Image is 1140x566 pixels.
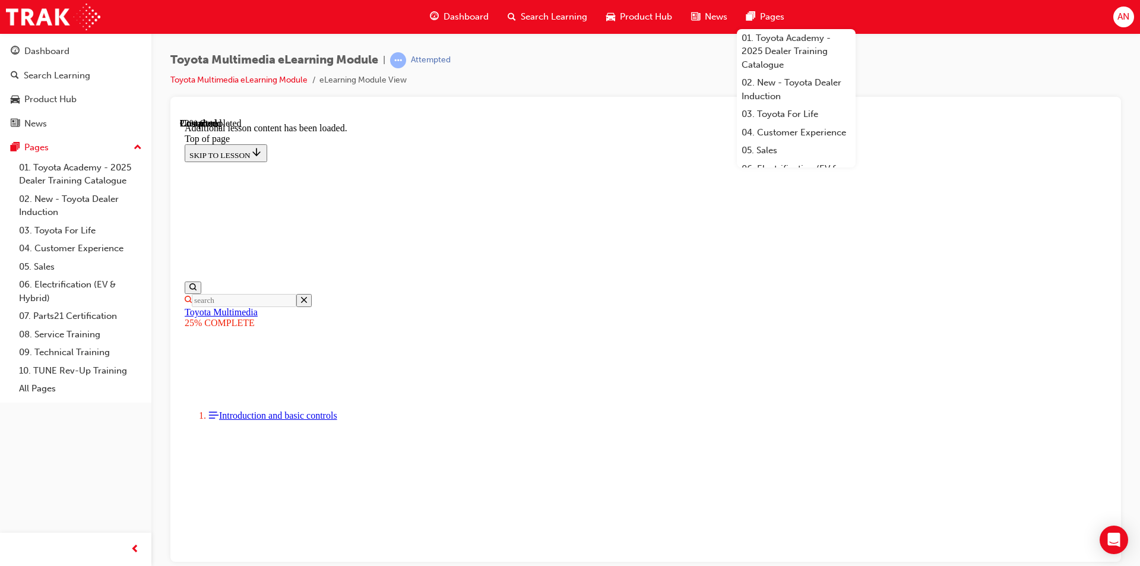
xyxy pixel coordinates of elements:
span: Toyota Multimedia eLearning Module [170,53,378,67]
span: SKIP TO LESSON [9,33,83,42]
div: Search Learning [24,69,90,83]
span: guage-icon [430,10,439,24]
button: Pages [5,137,147,159]
a: 04. Customer Experience [14,239,147,258]
a: 03. Toyota For Life [14,222,147,240]
div: Open Intercom Messenger [1100,526,1128,554]
a: Product Hub [5,88,147,110]
div: 25% COMPLETE [5,200,927,210]
a: 03. Toyota For Life [737,105,856,124]
a: All Pages [14,380,147,398]
button: AN [1113,7,1134,27]
span: pages-icon [11,143,20,153]
a: News [5,113,147,135]
a: Toyota Multimedia [5,189,78,199]
div: Product Hub [24,93,77,106]
a: search-iconSearch Learning [498,5,597,29]
span: learningRecordVerb_ATTEMPT-icon [390,52,406,68]
span: Dashboard [444,10,489,24]
a: 09. Technical Training [14,343,147,362]
a: car-iconProduct Hub [597,5,682,29]
button: DashboardSearch LearningProduct HubNews [5,38,147,137]
button: Show search bar [5,163,21,176]
a: 02. New - Toyota Dealer Induction [14,190,147,222]
a: guage-iconDashboard [420,5,498,29]
a: 06. Electrification (EV & Hybrid) [737,160,856,191]
span: pages-icon [746,10,755,24]
button: SKIP TO LESSON [5,26,87,44]
a: Search Learning [5,65,147,87]
span: up-icon [134,140,142,156]
a: 10. TUNE Rev-Up Training [14,362,147,380]
span: news-icon [691,10,700,24]
div: Additional lesson content has been loaded. [5,5,927,15]
span: Pages [760,10,784,24]
div: Top of page [5,15,927,26]
a: Dashboard [5,40,147,62]
a: 01. Toyota Academy - 2025 Dealer Training Catalogue [737,29,856,74]
span: guage-icon [11,46,20,57]
div: Pages [24,141,49,154]
a: 02. New - Toyota Dealer Induction [737,74,856,105]
img: Trak [6,4,100,30]
span: search-icon [11,71,19,81]
div: Attempted [411,55,451,66]
a: 08. Service Training [14,325,147,344]
a: 04. Customer Experience [737,124,856,142]
span: Search Learning [521,10,587,24]
div: Dashboard [24,45,69,58]
a: news-iconNews [682,5,737,29]
a: Toyota Multimedia eLearning Module [170,75,308,85]
a: 01. Toyota Academy - 2025 Dealer Training Catalogue [14,159,147,190]
a: 06. Electrification (EV & Hybrid) [14,276,147,307]
span: prev-icon [131,542,140,557]
li: eLearning Module View [319,74,407,87]
span: search-icon [508,10,516,24]
a: 05. Sales [737,141,856,160]
span: car-icon [11,94,20,105]
a: 05. Sales [14,258,147,276]
input: Search [12,176,116,189]
span: Product Hub [620,10,672,24]
div: News [24,117,47,131]
span: | [383,53,385,67]
a: 07. Parts21 Certification [14,307,147,325]
span: AN [1117,10,1129,24]
span: car-icon [606,10,615,24]
span: News [705,10,727,24]
a: pages-iconPages [737,5,794,29]
span: news-icon [11,119,20,129]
